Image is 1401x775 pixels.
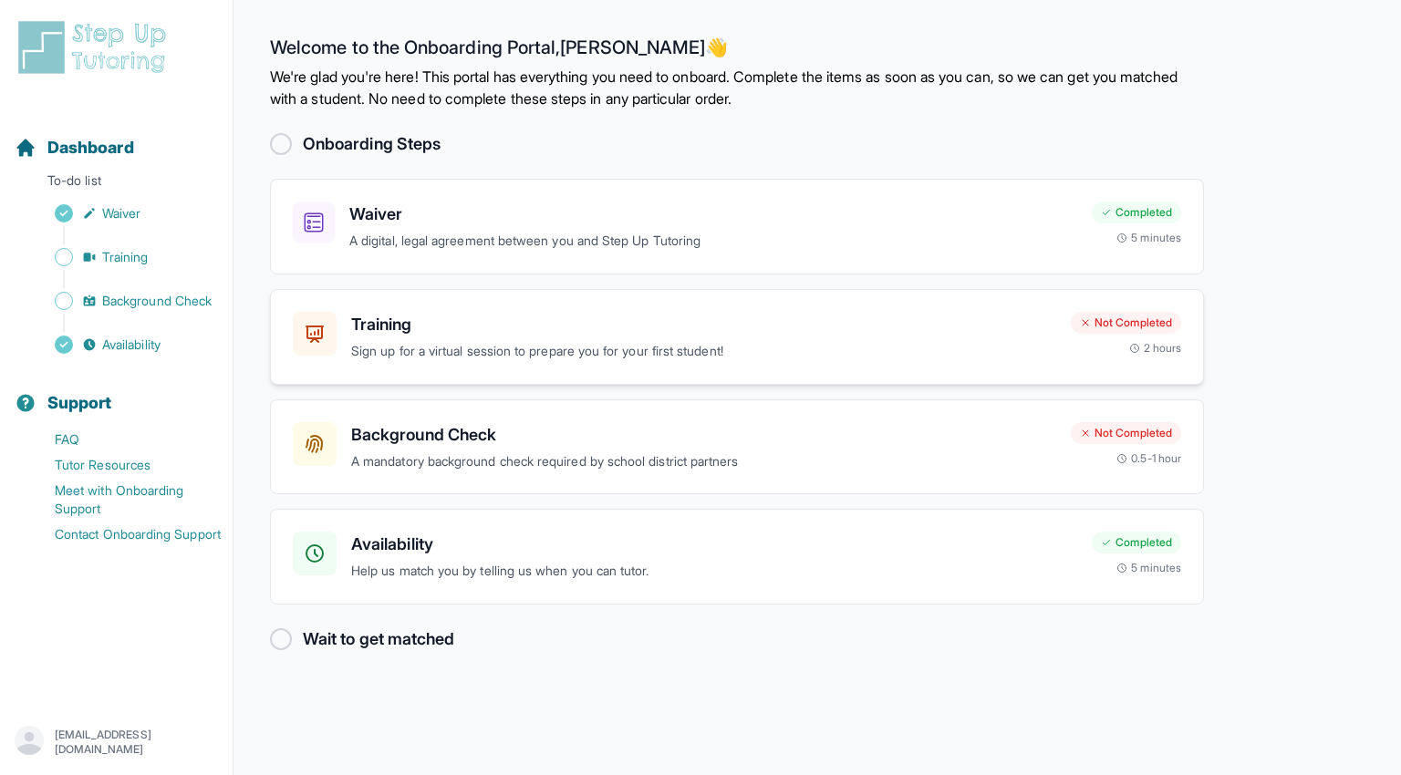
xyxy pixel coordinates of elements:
[1092,532,1181,553] div: Completed
[1092,201,1181,223] div: Completed
[1071,422,1181,444] div: Not Completed
[1116,561,1181,575] div: 5 minutes
[351,341,1056,362] p: Sign up for a virtual session to prepare you for your first student!
[351,422,1056,448] h3: Background Check
[7,361,225,423] button: Support
[270,289,1204,385] a: TrainingSign up for a virtual session to prepare you for your first student!Not Completed2 hours
[270,36,1204,66] h2: Welcome to the Onboarding Portal, [PERSON_NAME] 👋
[15,201,233,226] a: Waiver
[55,728,218,757] p: [EMAIL_ADDRESS][DOMAIN_NAME]
[1116,451,1181,466] div: 0.5-1 hour
[102,204,140,222] span: Waiver
[351,451,1056,472] p: A mandatory background check required by school district partners
[15,18,177,77] img: logo
[270,399,1204,495] a: Background CheckA mandatory background check required by school district partnersNot Completed0.5...
[270,179,1204,274] a: WaiverA digital, legal agreement between you and Step Up TutoringCompleted5 minutes
[351,312,1056,337] h3: Training
[15,478,233,522] a: Meet with Onboarding Support
[15,135,134,160] a: Dashboard
[1116,231,1181,245] div: 5 minutes
[102,336,161,354] span: Availability
[349,231,1077,252] p: A digital, legal agreement between you and Step Up Tutoring
[351,532,1077,557] h3: Availability
[7,106,225,168] button: Dashboard
[15,288,233,314] a: Background Check
[1129,341,1182,356] div: 2 hours
[15,332,233,357] a: Availability
[349,201,1077,227] h3: Waiver
[15,726,218,759] button: [EMAIL_ADDRESS][DOMAIN_NAME]
[7,171,225,197] p: To-do list
[303,626,454,652] h2: Wait to get matched
[15,522,233,547] a: Contact Onboarding Support
[47,135,134,160] span: Dashboard
[102,248,149,266] span: Training
[15,244,233,270] a: Training
[47,390,112,416] span: Support
[270,66,1204,109] p: We're glad you're here! This portal has everything you need to onboard. Complete the items as soo...
[1071,312,1181,334] div: Not Completed
[102,292,212,310] span: Background Check
[270,509,1204,604] a: AvailabilityHelp us match you by telling us when you can tutor.Completed5 minutes
[15,427,233,452] a: FAQ
[303,131,441,157] h2: Onboarding Steps
[15,452,233,478] a: Tutor Resources
[351,561,1077,582] p: Help us match you by telling us when you can tutor.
